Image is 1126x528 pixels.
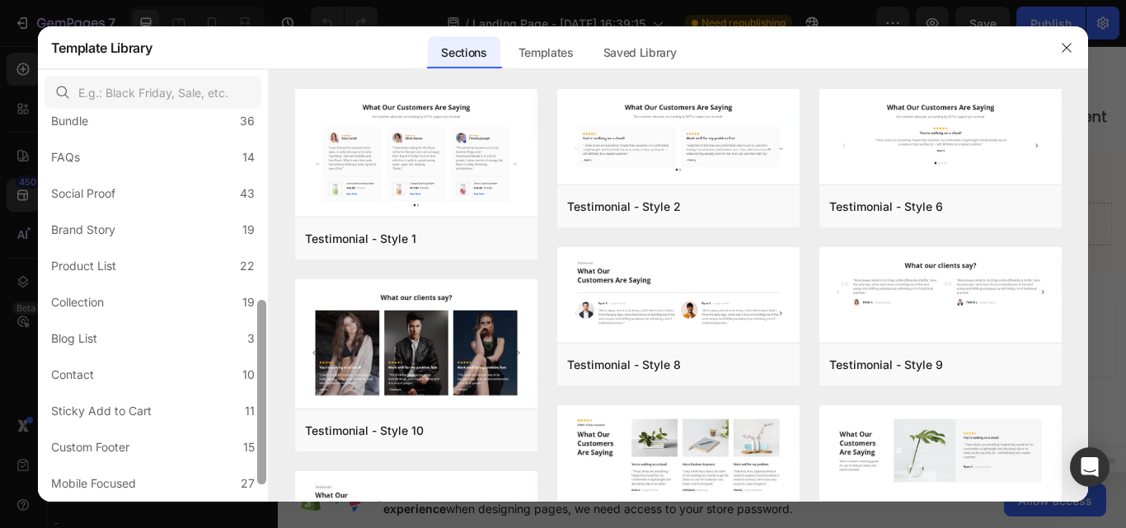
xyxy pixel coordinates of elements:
[557,247,800,344] img: t8.png
[241,474,255,493] div: 27
[242,292,255,312] div: 19
[305,421,424,441] div: Testimonial - Style 10
[505,36,587,69] div: Templates
[245,401,255,421] div: 11
[819,247,1062,320] img: t9.png
[461,206,548,219] div: Drop element here
[51,365,94,385] div: Contact
[332,46,651,71] h2: Your heading text goes here
[447,329,533,346] div: Generate layout
[456,292,534,310] span: Add section
[305,229,416,249] div: Testimonial - Style 1
[664,71,983,104] div: Replace this text with your content
[51,256,116,276] div: Product List
[332,71,651,104] div: Replace this text with your content
[51,437,129,457] div: Custom Footer
[555,349,678,364] span: then drag & drop elements
[819,89,1062,178] img: t6.png
[567,329,668,346] div: Add blank section
[242,220,255,240] div: 19
[829,355,943,375] div: Testimonial - Style 9
[567,355,681,375] div: Testimonial - Style 8
[567,197,681,217] div: Testimonial - Style 2
[51,474,136,493] div: Mobile Focused
[51,111,88,131] div: Bundle
[428,36,500,69] div: Sections
[51,292,104,312] div: Collection
[51,401,152,421] div: Sticky Add to Cart
[444,349,533,364] span: from URL or image
[243,437,255,457] div: 15
[295,89,537,220] img: t1.png
[557,89,800,185] img: t2.png
[51,329,97,348] div: Blog List
[240,111,255,131] div: 36
[309,349,422,364] span: inspired by CRO experts
[51,26,152,69] h2: Template Library
[242,147,255,167] div: 14
[240,184,255,203] div: 43
[242,365,255,385] div: 10
[829,197,943,217] div: Testimonial - Style 6
[819,405,1062,496] img: t7.png
[45,76,261,109] input: E.g.: Black Friday, Sale, etc.
[590,36,690,69] div: Saved Library
[317,329,417,346] div: Choose templates
[247,329,255,348] div: 3
[557,405,800,506] img: t5.png
[1070,447,1110,487] div: Open Intercom Messenger
[664,46,983,71] h2: Your heading text goes here
[295,279,537,412] img: t10.png
[240,256,255,276] div: 22
[51,147,80,167] div: FAQs
[51,220,115,240] div: Brand Story
[51,184,115,203] div: Social Proof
